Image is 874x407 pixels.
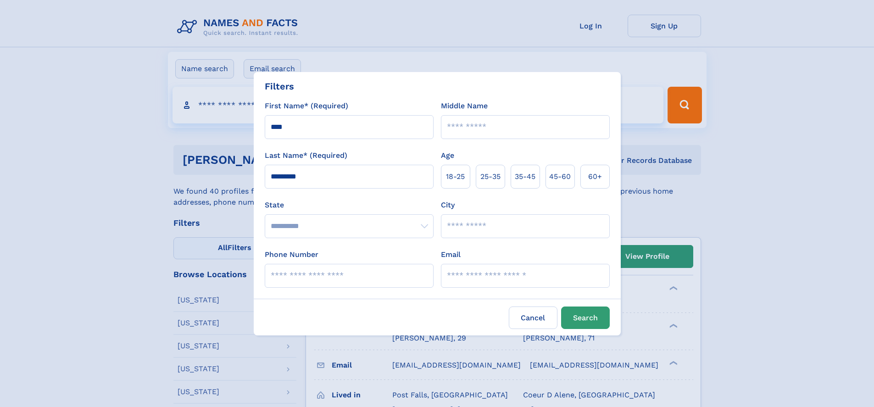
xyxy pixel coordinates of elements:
button: Search [561,307,610,329]
label: Middle Name [441,100,488,112]
span: 45‑60 [549,171,571,182]
label: City [441,200,455,211]
label: Phone Number [265,249,318,260]
label: First Name* (Required) [265,100,348,112]
label: Cancel [509,307,557,329]
span: 18‑25 [446,171,465,182]
span: 60+ [588,171,602,182]
span: 25‑35 [480,171,501,182]
label: Email [441,249,461,260]
label: State [265,200,434,211]
span: 35‑45 [515,171,535,182]
label: Last Name* (Required) [265,150,347,161]
div: Filters [265,79,294,93]
label: Age [441,150,454,161]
